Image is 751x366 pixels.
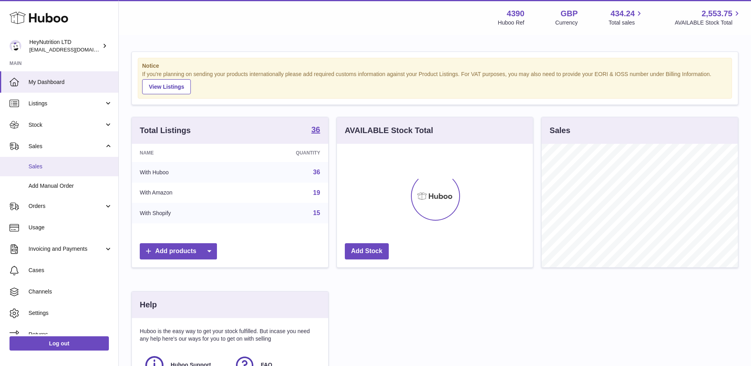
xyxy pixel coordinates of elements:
[311,126,320,133] strong: 36
[29,267,112,274] span: Cases
[140,299,157,310] h3: Help
[140,125,191,136] h3: Total Listings
[29,202,104,210] span: Orders
[29,46,116,53] span: [EMAIL_ADDRESS][DOMAIN_NAME]
[702,8,732,19] span: 2,553.75
[142,62,728,70] strong: Notice
[29,121,104,129] span: Stock
[311,126,320,135] a: 36
[29,100,104,107] span: Listings
[675,19,741,27] span: AVAILABLE Stock Total
[29,163,112,170] span: Sales
[140,328,320,343] p: Huboo is the easy way to get your stock fulfilled. But incase you need any help here's our ways f...
[140,243,217,259] a: Add products
[29,288,112,295] span: Channels
[132,183,239,203] td: With Amazon
[675,8,741,27] a: 2,553.75 AVAILABLE Stock Total
[29,309,112,317] span: Settings
[313,189,320,196] a: 19
[10,336,109,351] a: Log out
[29,182,112,190] span: Add Manual Order
[10,40,21,52] img: internalAdmin-4390@internal.huboo.com
[29,143,104,150] span: Sales
[549,125,570,136] h3: Sales
[313,210,320,216] a: 15
[345,243,389,259] a: Add Stock
[608,19,644,27] span: Total sales
[345,125,433,136] h3: AVAILABLE Stock Total
[132,203,239,223] td: With Shopify
[507,8,525,19] strong: 4390
[29,78,112,86] span: My Dashboard
[313,169,320,175] a: 36
[142,71,728,94] div: If you're planning on sending your products internationally please add required customs informati...
[239,144,328,162] th: Quantity
[555,19,578,27] div: Currency
[132,162,239,183] td: With Huboo
[610,8,635,19] span: 434.24
[29,331,112,338] span: Returns
[29,38,101,53] div: HeyNutrition LTD
[561,8,578,19] strong: GBP
[29,245,104,253] span: Invoicing and Payments
[132,144,239,162] th: Name
[498,19,525,27] div: Huboo Ref
[142,79,191,94] a: View Listings
[608,8,644,27] a: 434.24 Total sales
[29,224,112,231] span: Usage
